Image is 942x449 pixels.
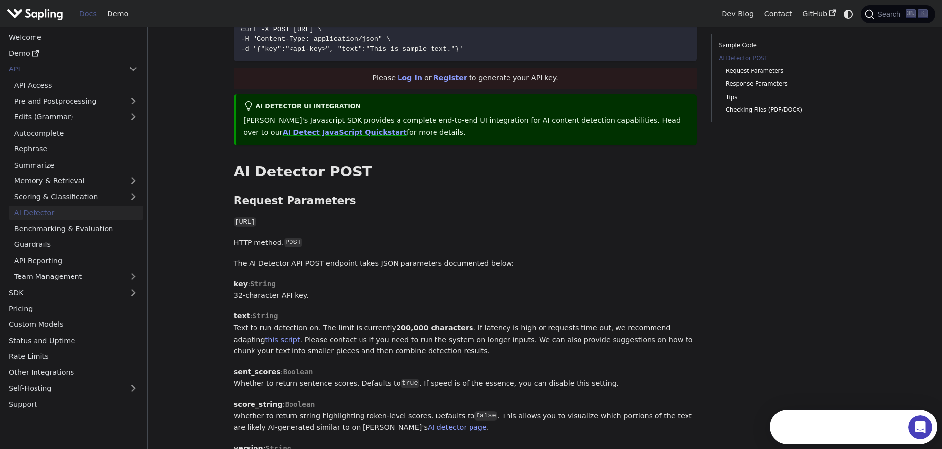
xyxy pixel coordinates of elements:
a: Docs [74,6,102,22]
strong: key [234,280,248,288]
a: Memory & Retrieval [9,174,143,188]
p: HTTP method: [234,237,697,249]
a: Autocomplete [9,126,143,140]
a: API [3,62,123,76]
a: API Access [9,78,143,92]
a: Team Management [9,270,143,284]
a: Register [434,74,467,82]
kbd: K [918,9,928,18]
a: AI Detect JavaScript Quickstart [283,128,407,136]
a: Log In [398,74,422,82]
button: Expand sidebar category 'SDK' [123,285,143,300]
span: Boolean [283,368,313,376]
a: API Reporting [9,253,143,268]
a: Rephrase [9,142,143,156]
strong: text [234,312,250,320]
a: Summarize [9,158,143,172]
a: Self-Hosting [3,381,143,395]
a: this script [265,336,300,344]
h2: AI Detector POST [234,163,697,181]
button: Switch between dark and light mode (currently system mode) [841,7,856,21]
a: Contact [759,6,797,22]
div: Please or to generate your API key. [234,68,697,89]
button: Collapse sidebar category 'API' [123,62,143,76]
strong: 200,000 characters [396,324,473,332]
span: Search [874,10,906,18]
span: -d '{"key":"<api-key>", "text":"This is sample text."}' [241,45,463,53]
code: [URL] [234,217,256,227]
h3: Request Parameters [234,194,697,207]
a: Pre and Postprocessing [9,94,143,108]
a: Response Parameters [726,79,849,89]
a: Checking Files (PDF/DOCX) [726,105,849,115]
a: Custom Models [3,317,143,332]
span: Boolean [285,400,315,408]
a: AI Detector [9,206,143,220]
a: Guardrails [9,238,143,252]
a: Other Integrations [3,365,143,380]
a: AI detector page [428,423,487,431]
a: Sample Code [719,41,853,50]
strong: score_string [234,400,283,408]
p: : Whether to return sentence scores. Defaults to . If speed is of the essence, you can disable th... [234,366,697,390]
span: String [252,312,278,320]
a: Demo [102,6,134,22]
p: : Text to run detection on. The limit is currently . If latency is high or requests time out, we ... [234,311,697,357]
a: Scoring & Classification [9,190,143,204]
span: -H "Content-Type: application/json" \ [241,35,390,43]
div: AI Detector UI integration [243,101,690,113]
a: Welcome [3,30,143,44]
img: Sapling.ai [7,7,63,21]
a: Sapling.ai [7,7,67,21]
a: Edits (Grammar) [9,110,143,124]
a: Request Parameters [726,67,849,76]
span: curl -X POST [URL] \ [241,26,322,33]
a: AI Detector POST [719,54,853,63]
a: Status and Uptime [3,333,143,347]
a: Tips [726,93,849,102]
a: Demo [3,46,143,61]
strong: sent_scores [234,368,281,376]
a: Rate Limits [3,349,143,364]
iframe: Intercom live chat discovery launcher [770,410,937,444]
p: The AI Detector API POST endpoint takes JSON parameters documented below: [234,258,697,270]
a: Dev Blog [716,6,759,22]
button: Search (Ctrl+K) [861,5,935,23]
span: String [250,280,276,288]
code: true [401,379,420,388]
a: Support [3,397,143,412]
p: : 32-character API key. [234,278,697,302]
p: : Whether to return string highlighting token-level scores. Defaults to . This allows you to visu... [234,399,697,434]
code: false [474,411,497,421]
a: SDK [3,285,123,300]
p: [PERSON_NAME]'s Javascript SDK provides a complete end-to-end UI integration for AI content detec... [243,115,690,138]
iframe: Intercom live chat [908,415,932,439]
a: Pricing [3,302,143,316]
code: POST [284,238,303,247]
a: Benchmarking & Evaluation [9,222,143,236]
a: GitHub [797,6,841,22]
